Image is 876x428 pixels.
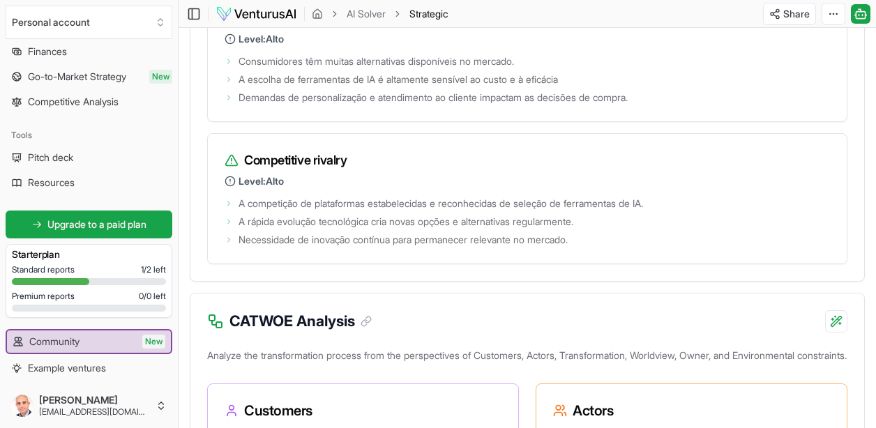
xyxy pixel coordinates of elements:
span: Demandas de personalização e atendimento ao cliente impactam as decisões de compra. [239,91,628,105]
span: Strategic [409,7,448,21]
h3: Actors [553,401,830,420]
span: Consumidores têm muitas alternativas disponíveis no mercado. [239,54,514,68]
span: Level: Alto [239,174,284,188]
nav: breadcrumb [312,7,448,21]
span: Level: Alto [239,32,284,46]
span: Necessidade de inovação contínua para permanecer relevante no mercado. [239,233,568,247]
span: A competição de plataformas estabelecidas e reconhecidas de seleção de ferramentas de IA. [239,197,643,211]
button: Share [763,3,816,25]
span: 1 / 2 left [141,264,166,275]
p: Analyze the transformation process from the perspectives of Customers, Actors, Transformation, Wo... [207,346,847,371]
span: Premium reports [12,291,75,302]
a: Competitive Analysis [6,91,172,113]
span: Standard reports [12,264,75,275]
span: [EMAIL_ADDRESS][DOMAIN_NAME] [39,406,150,418]
button: [PERSON_NAME][EMAIL_ADDRESS][DOMAIN_NAME] [6,389,172,422]
a: Finances [6,40,172,63]
span: Example ventures [28,361,106,375]
a: Upgrade to a paid plan [6,211,172,238]
span: [PERSON_NAME] [39,394,150,406]
h3: Starter plan [12,247,166,261]
img: logo [216,6,297,22]
h3: Competitive rivalry [225,151,830,170]
span: Competitive Analysis [28,95,119,109]
div: Tools [6,124,172,146]
button: Settings [6,382,172,404]
span: Upgrade to a paid plan [47,217,146,231]
a: Resources [6,171,172,194]
span: Share [783,7,810,21]
h3: CATWOE Analysis [229,310,372,333]
span: Pitch deck [28,151,73,165]
a: CommunityNew [7,330,171,353]
span: New [142,335,165,349]
span: Finances [28,45,67,59]
a: AI Solver [347,7,386,21]
span: 0 / 0 left [139,291,166,302]
h3: Customers [225,401,501,420]
span: Resources [28,176,75,190]
button: Select an organization [6,6,172,39]
img: ACg8ocKB4uFhFsxZj7XffVxtZBVbXxOJy0qMPfhy-Z0yVS6LwY-2hU5dOw=s96-c [11,395,33,417]
a: Example ventures [6,357,172,379]
a: Pitch deck [6,146,172,169]
span: A escolha de ferramentas de IA é altamente sensível ao custo e à eficácia [239,72,558,86]
span: Community [29,335,80,349]
a: Go-to-Market StrategyNew [6,66,172,88]
span: Go-to-Market Strategy [28,70,126,84]
span: A rápida evolução tecnológica cria novas opções e alternativas regularmente. [239,215,573,229]
span: New [149,70,172,84]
